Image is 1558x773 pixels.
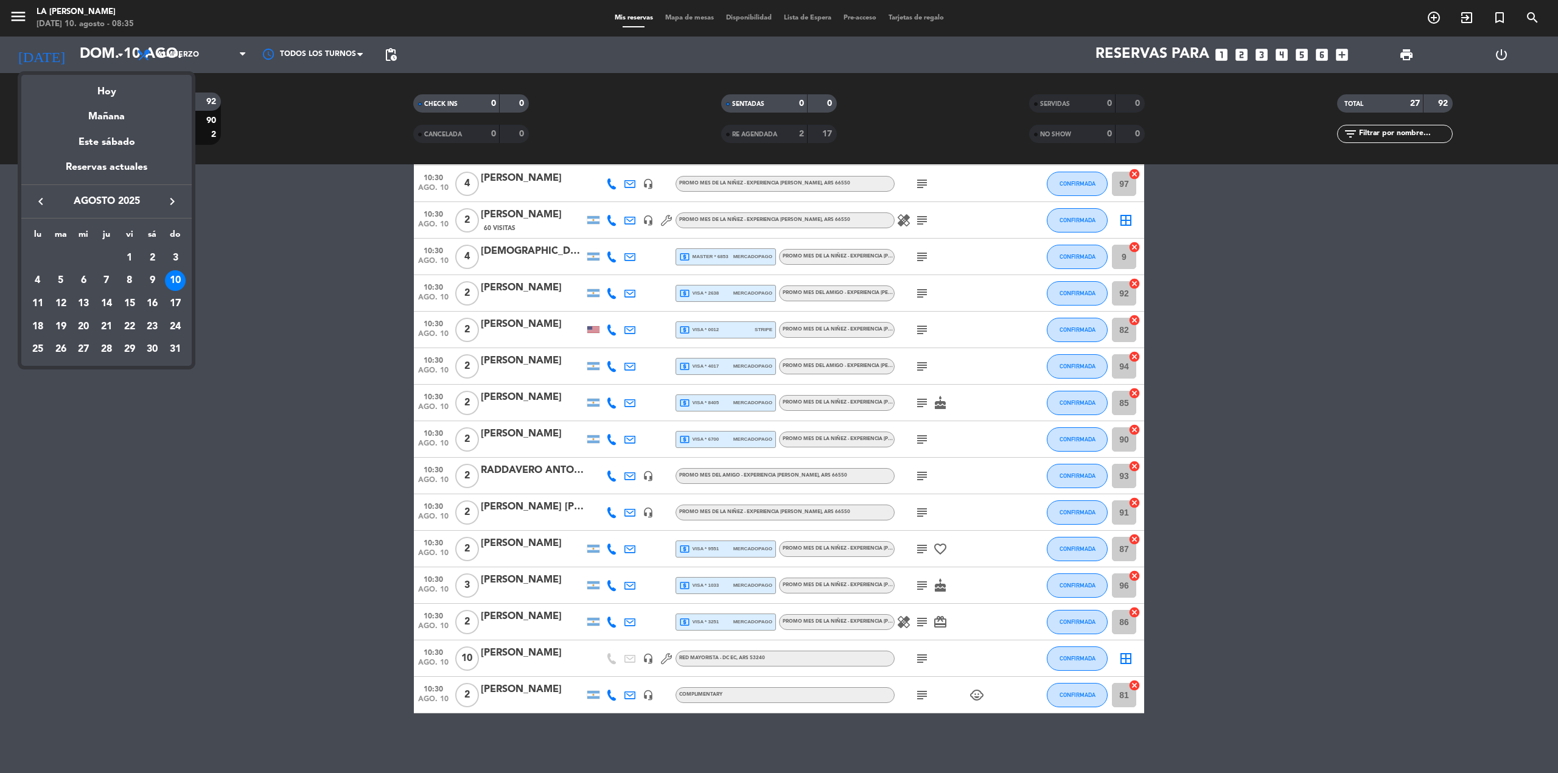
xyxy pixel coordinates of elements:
div: 28 [96,339,117,360]
div: 9 [142,270,162,291]
td: 25 de agosto de 2025 [26,338,49,361]
td: 12 de agosto de 2025 [49,292,72,315]
td: 20 de agosto de 2025 [72,315,95,338]
div: 20 [73,317,94,337]
div: 26 [51,339,71,360]
td: 31 de agosto de 2025 [164,338,187,361]
td: 30 de agosto de 2025 [141,338,164,361]
td: 19 de agosto de 2025 [49,315,72,338]
button: keyboard_arrow_left [30,194,52,209]
div: 19 [51,317,71,337]
button: keyboard_arrow_right [161,194,183,209]
td: 16 de agosto de 2025 [141,292,164,315]
th: viernes [118,228,141,247]
div: 22 [119,317,140,337]
div: 23 [142,317,162,337]
div: 14 [96,293,117,314]
div: 29 [119,339,140,360]
div: 15 [119,293,140,314]
td: 4 de agosto de 2025 [26,269,49,292]
td: 7 de agosto de 2025 [95,269,118,292]
div: 5 [51,270,71,291]
td: 22 de agosto de 2025 [118,315,141,338]
div: Este sábado [21,125,192,159]
div: 7 [96,270,117,291]
th: sábado [141,228,164,247]
i: keyboard_arrow_left [33,194,48,209]
td: 27 de agosto de 2025 [72,338,95,361]
div: 21 [96,317,117,337]
td: 8 de agosto de 2025 [118,269,141,292]
td: 5 de agosto de 2025 [49,269,72,292]
div: 13 [73,293,94,314]
div: 18 [27,317,48,337]
td: AGO. [26,247,118,270]
div: 1 [119,248,140,268]
td: 10 de agosto de 2025 [164,269,187,292]
td: 17 de agosto de 2025 [164,292,187,315]
td: 15 de agosto de 2025 [118,292,141,315]
td: 21 de agosto de 2025 [95,315,118,338]
div: Hoy [21,75,192,100]
td: 1 de agosto de 2025 [118,247,141,270]
th: domingo [164,228,187,247]
th: lunes [26,228,49,247]
td: 29 de agosto de 2025 [118,338,141,361]
i: keyboard_arrow_right [165,194,180,209]
div: 8 [119,270,140,291]
td: 11 de agosto de 2025 [26,292,49,315]
td: 24 de agosto de 2025 [164,315,187,338]
th: miércoles [72,228,95,247]
div: Reservas actuales [21,159,192,184]
div: 17 [165,293,186,314]
div: 27 [73,339,94,360]
td: 9 de agosto de 2025 [141,269,164,292]
div: 4 [27,270,48,291]
td: 14 de agosto de 2025 [95,292,118,315]
td: 26 de agosto de 2025 [49,338,72,361]
div: 31 [165,339,186,360]
div: 3 [165,248,186,268]
td: 23 de agosto de 2025 [141,315,164,338]
div: 16 [142,293,162,314]
div: 30 [142,339,162,360]
div: 2 [142,248,162,268]
td: 2 de agosto de 2025 [141,247,164,270]
td: 13 de agosto de 2025 [72,292,95,315]
td: 6 de agosto de 2025 [72,269,95,292]
div: 24 [165,317,186,337]
td: 28 de agosto de 2025 [95,338,118,361]
div: Mañana [21,100,192,125]
td: 18 de agosto de 2025 [26,315,49,338]
span: agosto 2025 [52,194,161,209]
div: 25 [27,339,48,360]
div: 11 [27,293,48,314]
div: 6 [73,270,94,291]
div: 12 [51,293,71,314]
th: jueves [95,228,118,247]
div: 10 [165,270,186,291]
td: 3 de agosto de 2025 [164,247,187,270]
th: martes [49,228,72,247]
